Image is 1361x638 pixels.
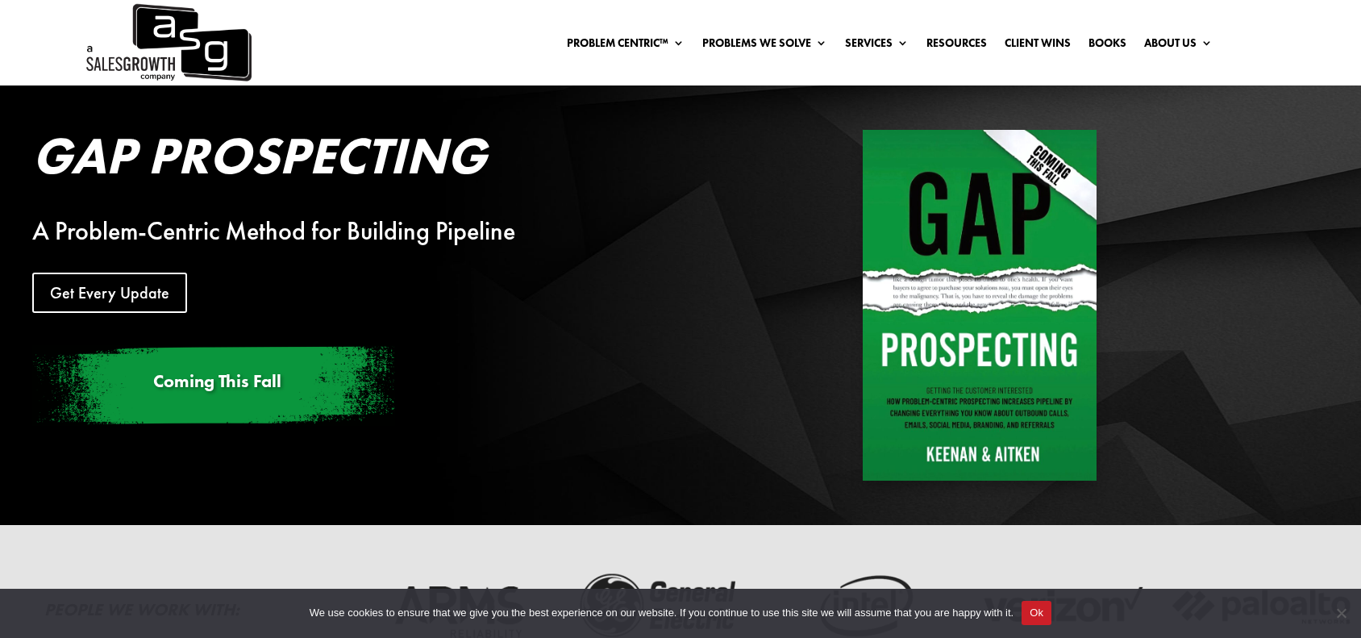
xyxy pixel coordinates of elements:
[32,273,187,313] a: Get Every Update
[863,130,1097,481] img: Gap Prospecting - Coming This Fall
[153,369,281,393] span: Coming This Fall
[310,605,1013,621] span: We use cookies to ensure that we give you the best experience on our website. If you continue to ...
[702,37,827,55] a: Problems We Solve
[1333,605,1349,621] span: No
[926,37,987,55] a: Resources
[32,222,703,241] div: A Problem-Centric Method for Building Pipeline
[1088,37,1126,55] a: Books
[567,37,685,55] a: Problem Centric™
[1005,37,1071,55] a: Client Wins
[32,130,703,190] h2: Gap Prospecting
[1022,601,1051,625] button: Ok
[845,37,909,55] a: Services
[1144,37,1213,55] a: About Us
